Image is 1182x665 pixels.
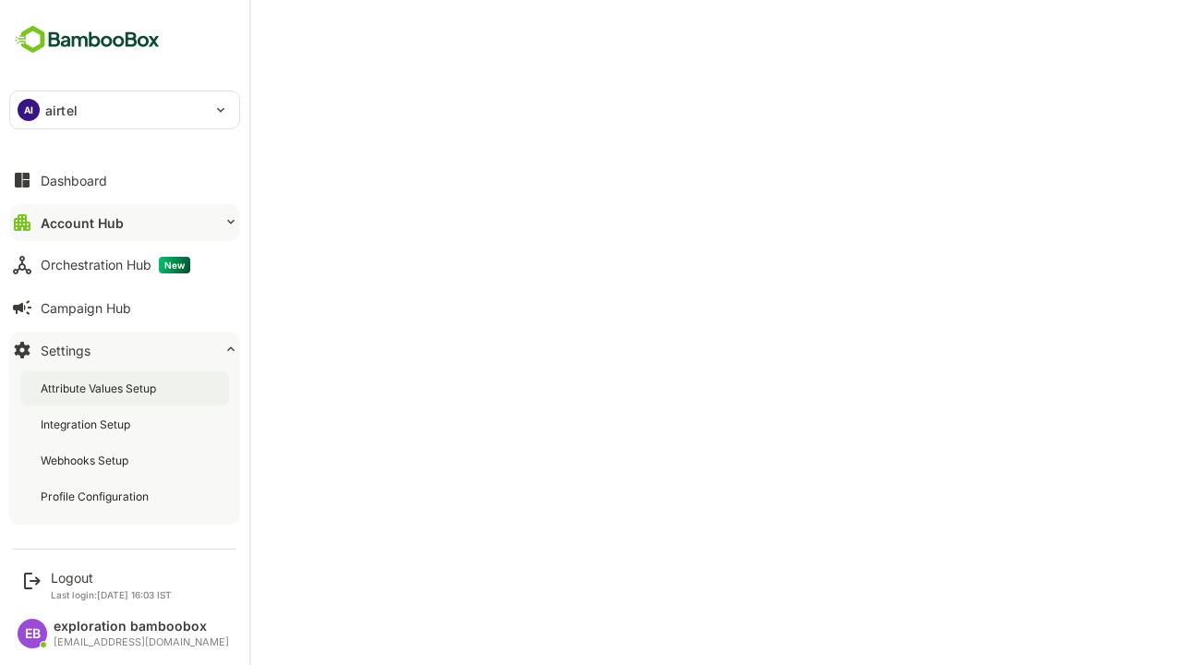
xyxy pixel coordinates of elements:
div: Profile Configuration [41,489,152,504]
p: Last login: [DATE] 16:03 IST [51,589,172,600]
span: New [159,257,190,273]
div: AIairtel [10,91,239,128]
div: Webhooks Setup [41,453,132,468]
div: Account Hub [41,215,124,231]
div: Orchestration Hub [41,257,190,273]
img: BambooboxFullLogoMark.5f36c76dfaba33ec1ec1367b70bb1252.svg [9,22,165,57]
div: Integration Setup [41,417,134,432]
div: Campaign Hub [41,300,131,316]
button: Account Hub [9,204,240,241]
div: exploration bamboobox [54,619,229,635]
div: Logout [51,570,172,586]
button: Orchestration HubNew [9,247,240,284]
div: [EMAIL_ADDRESS][DOMAIN_NAME] [54,636,229,648]
p: airtel [45,101,78,120]
div: Attribute Values Setup [41,381,160,396]
div: Dashboard [41,173,107,188]
button: Campaign Hub [9,289,240,326]
div: Settings [41,343,90,358]
div: AI [18,99,40,121]
button: Settings [9,332,240,369]
button: Dashboard [9,162,240,199]
div: EB [18,619,47,648]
